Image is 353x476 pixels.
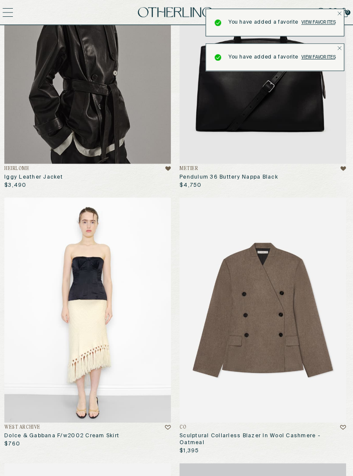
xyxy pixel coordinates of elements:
[181,430,346,443] h3: Sculptural Collarless Blazer In Wool Cashmere - Oatmeal
[7,196,172,419] img: Dolce & Gabbana F/W2002 cream skirt
[181,173,346,179] h3: Pendulum 36 Buttery Nappa Black
[7,196,172,444] a: Dolce & Gabbana F/W2002 cream skirtWest ArchiveDolce & Gabbana F/w2002 Cream Skirt$760
[229,19,299,25] p: You have added a favorite
[302,20,335,25] a: View favorites
[139,7,214,18] img: logo
[181,165,199,170] h4: Metier
[7,165,32,170] h4: Heirlome
[7,181,29,188] p: $3,490
[7,430,172,436] h3: Dolce & Gabbana F/w2002 Cream Skirt
[340,6,348,19] a: 0
[302,54,335,59] a: View favorites
[229,54,299,60] p: You have added a favorite
[181,181,203,188] p: $4,750
[181,196,346,451] a: Sculptural Collarless Blazer in Wool Cashmere - OatmealCOSculptural Collarless Blazer In Wool Cas...
[345,10,350,15] span: 0
[181,445,200,451] p: $1,395
[181,422,188,427] h4: CO
[7,422,43,427] h4: West Archive
[181,196,346,419] img: Sculptural Collarless Blazer in Wool Cashmere - Oatmeal
[7,438,23,445] p: $760
[7,173,172,179] h3: Iggy Leather Jacket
